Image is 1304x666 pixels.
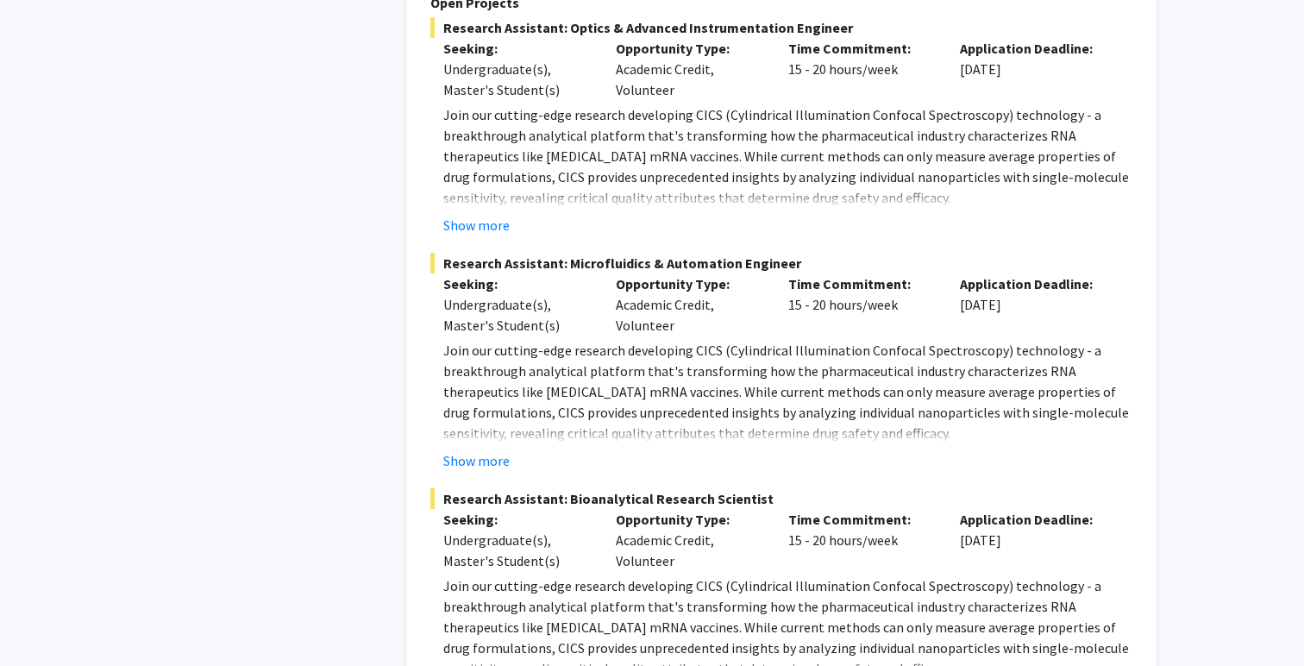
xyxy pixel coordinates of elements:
div: 15 - 20 hours/week [775,38,948,100]
span: Research Assistant: Bioanalytical Research Scientist [430,488,1132,509]
p: Opportunity Type: [616,38,762,59]
p: Application Deadline: [960,273,1107,294]
div: Undergraduate(s), Master's Student(s) [443,294,590,336]
div: [DATE] [947,509,1119,571]
p: Opportunity Type: [616,273,762,294]
span: Research Assistant: Microfluidics & Automation Engineer [430,253,1132,273]
div: 15 - 20 hours/week [775,273,948,336]
div: Academic Credit, Volunteer [603,38,775,100]
div: Academic Credit, Volunteer [603,273,775,336]
div: Undergraduate(s), Master's Student(s) [443,59,590,100]
p: Join our cutting-edge research developing CICS (Cylindrical Illumination Confocal Spectroscopy) t... [443,340,1132,443]
div: [DATE] [947,38,1119,100]
p: Application Deadline: [960,509,1107,530]
p: Seeking: [443,509,590,530]
p: Application Deadline: [960,38,1107,59]
button: Show more [443,450,510,471]
button: Show more [443,215,510,236]
p: Time Commitment: [788,273,935,294]
iframe: Chat [13,588,73,653]
p: Time Commitment: [788,38,935,59]
div: [DATE] [947,273,1119,336]
div: Academic Credit, Volunteer [603,509,775,571]
p: Opportunity Type: [616,509,762,530]
div: 15 - 20 hours/week [775,509,948,571]
p: Seeking: [443,273,590,294]
div: Undergraduate(s), Master's Student(s) [443,530,590,571]
p: Seeking: [443,38,590,59]
p: Join our cutting-edge research developing CICS (Cylindrical Illumination Confocal Spectroscopy) t... [443,104,1132,208]
p: Time Commitment: [788,509,935,530]
span: Research Assistant: Optics & Advanced Instrumentation Engineer [430,17,1132,38]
